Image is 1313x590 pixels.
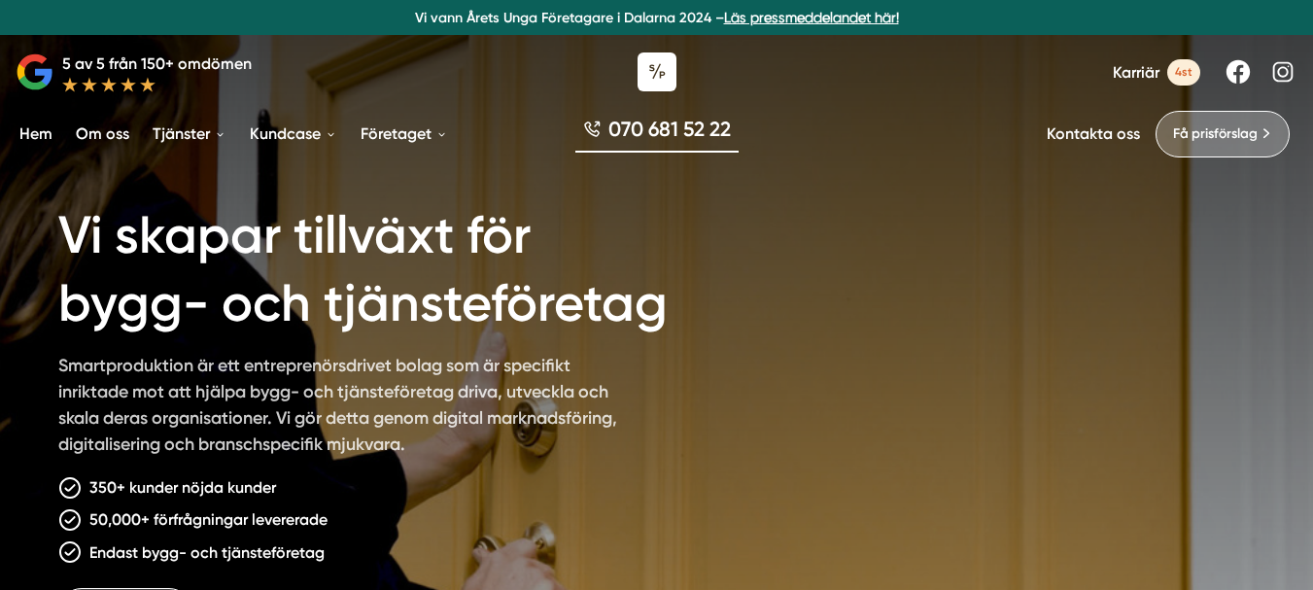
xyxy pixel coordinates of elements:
[149,109,230,158] a: Tjänster
[1156,111,1290,157] a: Få prisförslag
[1167,59,1200,86] span: 4st
[89,540,325,565] p: Endast bygg- och tjänsteföretag
[62,52,252,76] p: 5 av 5 från 150+ omdömen
[1047,124,1140,143] a: Kontakta oss
[246,109,341,158] a: Kundcase
[8,8,1305,27] p: Vi vann Årets Unga Företagare i Dalarna 2024 –
[357,109,452,158] a: Företaget
[58,179,738,353] h1: Vi skapar tillväxt för bygg- och tjänsteföretag
[1113,59,1200,86] a: Karriär 4st
[72,109,133,158] a: Om oss
[16,109,56,158] a: Hem
[1113,63,1159,82] span: Karriär
[89,475,276,500] p: 350+ kunder nöjda kunder
[1173,123,1258,145] span: Få prisförslag
[575,115,739,153] a: 070 681 52 22
[724,10,899,25] a: Läs pressmeddelandet här!
[58,353,618,466] p: Smartproduktion är ett entreprenörsdrivet bolag som är specifikt inriktade mot att hjälpa bygg- o...
[608,115,731,143] span: 070 681 52 22
[89,507,328,532] p: 50,000+ förfrågningar levererade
